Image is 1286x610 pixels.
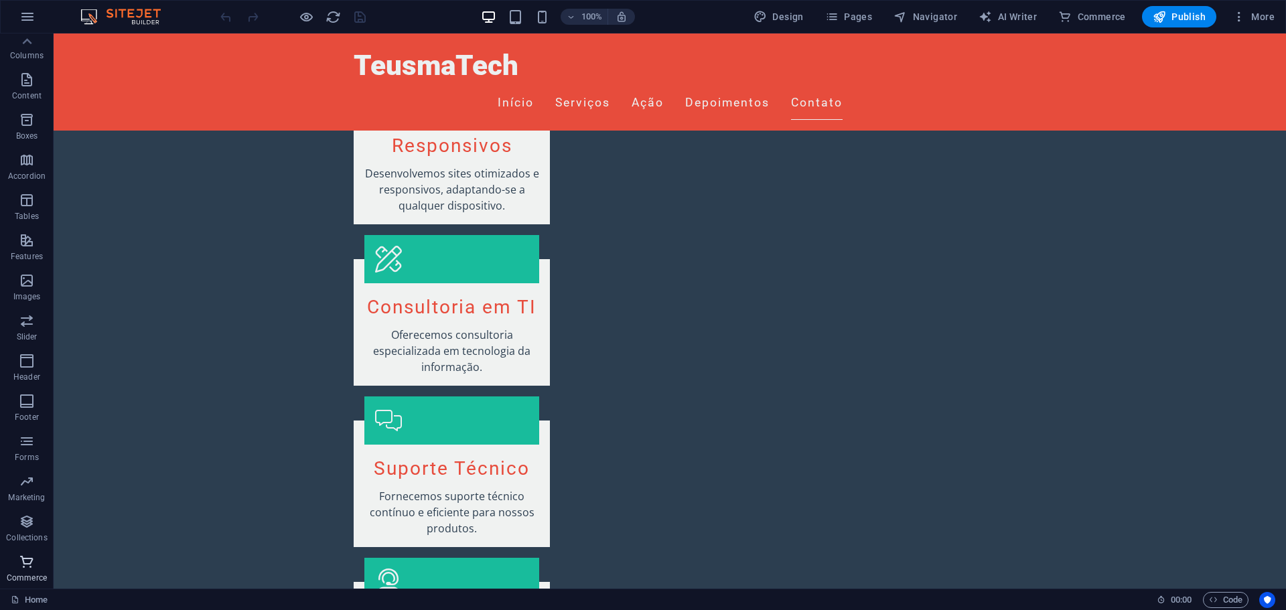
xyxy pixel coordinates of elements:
[8,492,45,503] p: Marketing
[1142,6,1216,27] button: Publish
[825,10,872,23] span: Pages
[979,10,1037,23] span: AI Writer
[15,211,39,222] p: Tables
[1180,595,1182,605] span: :
[1232,10,1275,23] span: More
[1153,10,1206,23] span: Publish
[16,131,38,141] p: Boxes
[894,10,957,23] span: Navigator
[77,9,177,25] img: Editor Logo
[1203,592,1248,608] button: Code
[8,171,46,181] p: Accordion
[15,412,39,423] p: Footer
[1053,6,1131,27] button: Commerce
[888,6,962,27] button: Navigator
[1259,592,1275,608] button: Usercentrics
[13,291,41,302] p: Images
[1227,6,1280,27] button: More
[581,9,602,25] h6: 100%
[1157,592,1192,608] h6: Session time
[326,9,341,25] i: Reload page
[325,9,341,25] button: reload
[6,532,47,543] p: Collections
[7,573,47,583] p: Commerce
[10,50,44,61] p: Columns
[11,592,48,608] a: Click to cancel selection. Double-click to open Pages
[15,452,39,463] p: Forms
[12,90,42,101] p: Content
[11,251,43,262] p: Features
[1171,592,1192,608] span: 00 00
[561,9,608,25] button: 100%
[820,6,877,27] button: Pages
[298,9,314,25] button: Click here to leave preview mode and continue editing
[1058,10,1126,23] span: Commerce
[973,6,1042,27] button: AI Writer
[748,6,809,27] button: Design
[13,372,40,382] p: Header
[748,6,809,27] div: Design (Ctrl+Alt+Y)
[616,11,628,23] i: On resize automatically adjust zoom level to fit chosen device.
[17,331,38,342] p: Slider
[1209,592,1242,608] span: Code
[754,10,804,23] span: Design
